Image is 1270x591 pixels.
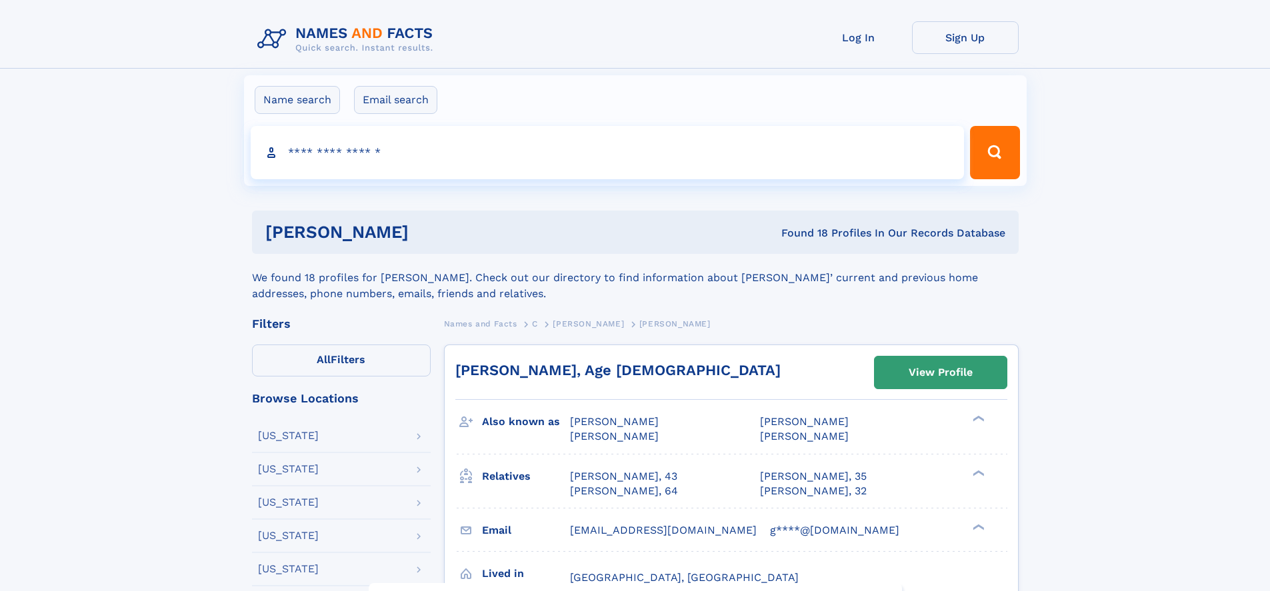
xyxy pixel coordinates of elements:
[760,430,849,442] span: [PERSON_NAME]
[258,464,319,474] div: [US_STATE]
[455,362,781,378] a: [PERSON_NAME], Age [DEMOGRAPHIC_DATA]
[482,519,570,542] h3: Email
[482,562,570,585] h3: Lived in
[969,522,985,531] div: ❯
[251,126,965,179] input: search input
[912,21,1019,54] a: Sign Up
[252,318,431,330] div: Filters
[969,468,985,477] div: ❯
[444,315,517,332] a: Names and Facts
[255,86,340,114] label: Name search
[595,226,1005,241] div: Found 18 Profiles In Our Records Database
[760,484,867,498] a: [PERSON_NAME], 32
[482,410,570,433] h3: Also known as
[258,530,319,541] div: [US_STATE]
[570,484,678,498] a: [PERSON_NAME], 64
[532,319,538,328] span: C
[252,344,431,376] label: Filters
[265,224,595,241] h1: [PERSON_NAME]
[354,86,437,114] label: Email search
[909,357,973,388] div: View Profile
[553,319,624,328] span: [PERSON_NAME]
[875,356,1007,388] a: View Profile
[760,469,867,484] a: [PERSON_NAME], 35
[570,524,757,536] span: [EMAIL_ADDRESS][DOMAIN_NAME]
[532,315,538,332] a: C
[258,497,319,508] div: [US_STATE]
[252,254,1019,302] div: We found 18 profiles for [PERSON_NAME]. Check out our directory to find information about [PERSON...
[970,126,1019,179] button: Search Button
[805,21,912,54] a: Log In
[258,430,319,441] div: [US_STATE]
[553,315,624,332] a: [PERSON_NAME]
[760,415,849,428] span: [PERSON_NAME]
[969,414,985,423] div: ❯
[317,353,331,366] span: All
[252,392,431,404] div: Browse Locations
[482,465,570,488] h3: Relatives
[252,21,444,57] img: Logo Names and Facts
[570,571,799,584] span: [GEOGRAPHIC_DATA], [GEOGRAPHIC_DATA]
[570,469,677,484] a: [PERSON_NAME], 43
[258,564,319,574] div: [US_STATE]
[570,430,659,442] span: [PERSON_NAME]
[639,319,711,328] span: [PERSON_NAME]
[570,415,659,428] span: [PERSON_NAME]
